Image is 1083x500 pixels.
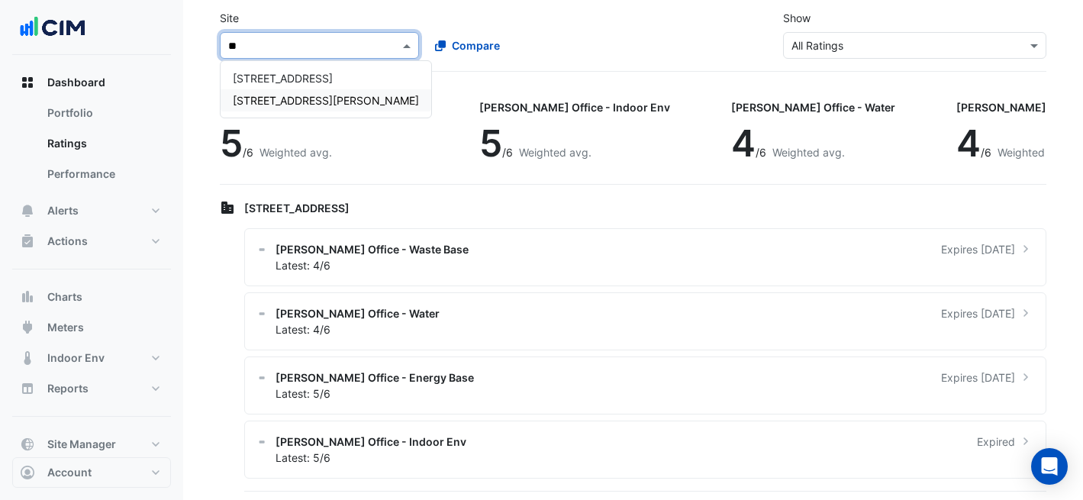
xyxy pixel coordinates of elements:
span: 4 [956,121,981,166]
span: [STREET_ADDRESS] [233,72,333,85]
span: [PERSON_NAME] Office - Indoor Env [276,434,466,450]
app-icon: Dashboard [20,75,35,90]
button: Alerts [12,195,171,226]
div: Dashboard [12,98,171,195]
button: Meters [12,312,171,343]
label: Show [783,10,811,26]
span: Weighted avg. [772,146,845,159]
span: [STREET_ADDRESS][PERSON_NAME] [233,94,419,107]
span: Meters [47,320,84,335]
span: Expires [DATE] [941,369,1015,385]
label: Site [220,10,239,26]
button: Site Manager [12,429,171,460]
span: Expired [977,434,1015,450]
div: Open Intercom Messenger [1031,448,1068,485]
span: Dashboard [47,75,105,90]
span: Site Manager [47,437,116,452]
span: Expires [DATE] [941,305,1015,321]
button: Actions [12,226,171,256]
span: Weighted avg. [998,146,1070,159]
app-icon: Alerts [20,203,35,218]
app-icon: Reports [20,381,35,396]
span: 5 [479,121,502,166]
span: Actions [47,234,88,249]
button: Dashboard [12,67,171,98]
span: Expires [DATE] [941,241,1015,257]
span: Weighted avg. [259,146,332,159]
span: [PERSON_NAME] Office - Waste Base [276,241,469,257]
span: Account [47,465,92,480]
button: Indoor Env [12,343,171,373]
app-icon: Charts [20,289,35,305]
span: Indoor Env [47,350,105,366]
span: Compare [452,37,500,53]
span: [PERSON_NAME] Office - Energy Base [276,369,474,385]
img: Company Logo [18,12,87,43]
div: [PERSON_NAME] Office - Indoor Env [479,99,670,115]
ng-dropdown-panel: Options list [220,60,432,118]
span: Latest: 5/6 [276,387,330,400]
span: Weighted avg. [519,146,591,159]
app-icon: Site Manager [20,437,35,452]
span: 4 [731,121,756,166]
span: [STREET_ADDRESS] [244,202,350,215]
app-icon: Indoor Env [20,350,35,366]
span: Reports [47,381,89,396]
button: Compare [425,32,510,59]
span: Alerts [47,203,79,218]
span: [PERSON_NAME] Office - Water [276,305,440,321]
span: Latest: 5/6 [276,451,330,464]
span: /6 [756,146,766,159]
span: /6 [243,146,253,159]
span: 5 [220,121,243,166]
button: Charts [12,282,171,312]
button: Reports [12,373,171,404]
span: Charts [47,289,82,305]
span: Latest: 4/6 [276,323,330,336]
a: Performance [35,159,171,189]
a: Portfolio [35,98,171,128]
span: Latest: 4/6 [276,259,330,272]
div: [PERSON_NAME] Office - Water [731,99,895,115]
a: Ratings [35,128,171,159]
span: /6 [502,146,513,159]
app-icon: Meters [20,320,35,335]
button: Account [12,457,171,488]
span: /6 [981,146,991,159]
app-icon: Actions [20,234,35,249]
